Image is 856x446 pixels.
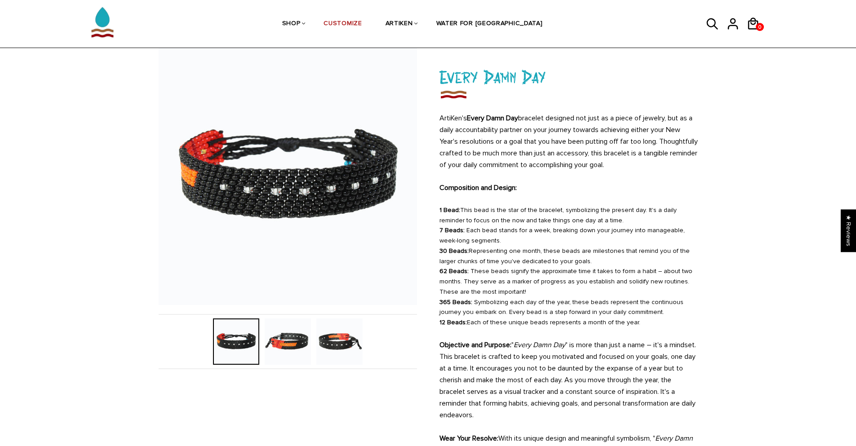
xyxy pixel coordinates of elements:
a: CUSTOMIZE [324,0,362,48]
strong: 12 Beads: [439,318,467,326]
a: WATER FOR [GEOGRAPHIC_DATA] [436,0,543,48]
strong: 62 Beads: [439,267,469,275]
strong: Every Damn Day [467,114,518,123]
img: Handmade Beaded ArtiKen Every Damn Day Black and Red Bracelet [159,47,417,305]
strong: Wear Your Resolve: [439,434,498,443]
span: 0 [756,22,764,33]
strong: 7 Beads: [439,226,465,234]
img: Every Damn Day [265,318,311,365]
li: Each of these unique beads represents a month of the year. [439,318,698,328]
strong: 30 Beads: [439,247,469,255]
strong: Objective and Purpose: [439,340,511,349]
strong: 365 Beads: [439,298,472,306]
a: SHOP [282,0,301,48]
p: ArtiKen's bracelet designed not just as a piece of jewelry, but as a daily accountability partner... [439,112,698,171]
img: Every Damn Day [439,88,467,101]
strong: 1 Bead: [439,206,460,214]
li: Symbolizing each day of the year, these beads represent the continuous journey you embark on. Eve... [439,297,698,318]
span: Representing one month, these beads are milestones that remind you of the larger chunks of time y... [439,247,690,265]
h1: Every Damn Day [439,65,698,88]
strong: Composition and Design: [439,183,517,192]
li: These beads signify the approximate time it takes to form a habit – about two months. They serve ... [439,266,698,297]
li: Each bead stands for a week, breaking down your journey into manageable, week-long segments. [439,225,698,246]
li: This bead is the star of the bracelet, symbolizing the present day. It's a daily reminder to focu... [439,205,698,226]
a: ARTIKEN [386,0,413,48]
p: " " is more than just a name – it's a mindset. This bracelet is crafted to keep you motivated and... [439,339,698,421]
em: Every Damn Day [514,340,565,349]
img: Every Damn Day [316,318,363,365]
a: 0 [756,23,764,31]
div: Click to open Judge.me floating reviews tab [841,209,856,252]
